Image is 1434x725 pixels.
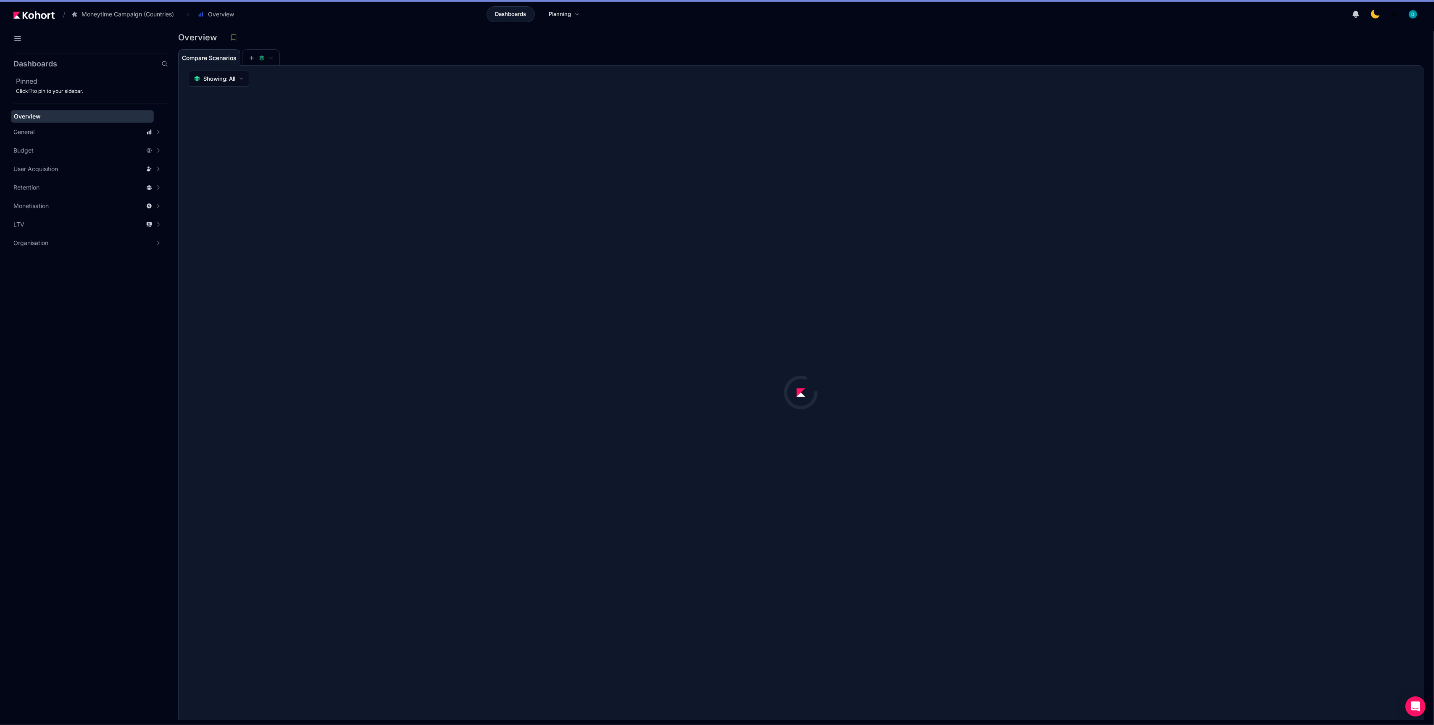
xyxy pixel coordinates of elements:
[1390,10,1399,18] img: logo_MoneyTimeLogo_1_20250619094856634230.png
[193,7,243,21] button: Overview
[185,11,191,18] span: ›
[13,11,55,19] img: Kohort logo
[13,183,39,192] span: Retention
[189,71,249,87] button: Showing: All
[495,10,526,18] span: Dashboards
[208,10,234,18] span: Overview
[13,128,34,136] span: General
[182,55,237,61] span: Compare Scenarios
[16,88,168,95] div: Click to pin to your sidebar.
[13,60,57,68] h2: Dashboards
[178,33,222,42] h3: Overview
[13,146,34,155] span: Budget
[13,239,48,247] span: Organisation
[1405,696,1426,717] div: Open Intercom Messenger
[82,10,174,18] span: Moneytime Campaign (Countries)
[13,202,49,210] span: Monetisation
[11,110,154,123] a: Overview
[540,6,588,22] a: Planning
[487,6,535,22] a: Dashboards
[67,7,183,21] button: Moneytime Campaign (Countries)
[203,74,235,83] span: Showing: All
[549,10,571,18] span: Planning
[16,76,168,86] h2: Pinned
[13,220,24,229] span: LTV
[56,10,65,19] span: /
[13,165,58,173] span: User Acquisition
[14,113,41,120] span: Overview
